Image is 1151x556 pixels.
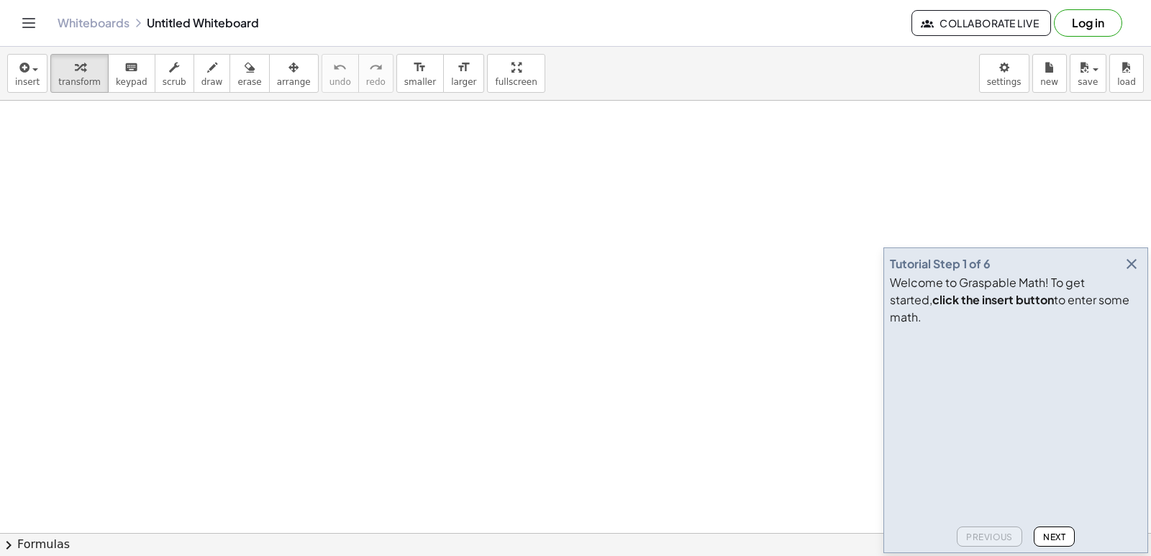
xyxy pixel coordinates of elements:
[237,77,261,87] span: erase
[1034,527,1075,547] button: Next
[369,59,383,76] i: redo
[987,77,1022,87] span: settings
[1032,54,1067,93] button: new
[487,54,545,93] button: fullscreen
[116,77,147,87] span: keypad
[108,54,155,93] button: keyboardkeypad
[924,17,1039,29] span: Collaborate Live
[277,77,311,87] span: arrange
[890,274,1142,326] div: Welcome to Graspable Math! To get started, to enter some math.
[932,292,1054,307] b: click the insert button
[457,59,470,76] i: format_size
[366,77,386,87] span: redo
[155,54,194,93] button: scrub
[322,54,359,93] button: undoundo
[1043,532,1065,542] span: Next
[404,77,436,87] span: smaller
[201,77,223,87] span: draw
[1109,54,1144,93] button: load
[911,10,1051,36] button: Collaborate Live
[58,77,101,87] span: transform
[413,59,427,76] i: format_size
[1054,9,1122,37] button: Log in
[50,54,109,93] button: transform
[229,54,269,93] button: erase
[329,77,351,87] span: undo
[495,77,537,87] span: fullscreen
[451,77,476,87] span: larger
[194,54,231,93] button: draw
[1040,77,1058,87] span: new
[396,54,444,93] button: format_sizesmaller
[15,77,40,87] span: insert
[358,54,393,93] button: redoredo
[58,16,129,30] a: Whiteboards
[269,54,319,93] button: arrange
[163,77,186,87] span: scrub
[17,12,40,35] button: Toggle navigation
[7,54,47,93] button: insert
[979,54,1029,93] button: settings
[1078,77,1098,87] span: save
[124,59,138,76] i: keyboard
[890,255,991,273] div: Tutorial Step 1 of 6
[1117,77,1136,87] span: load
[333,59,347,76] i: undo
[1070,54,1106,93] button: save
[443,54,484,93] button: format_sizelarger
